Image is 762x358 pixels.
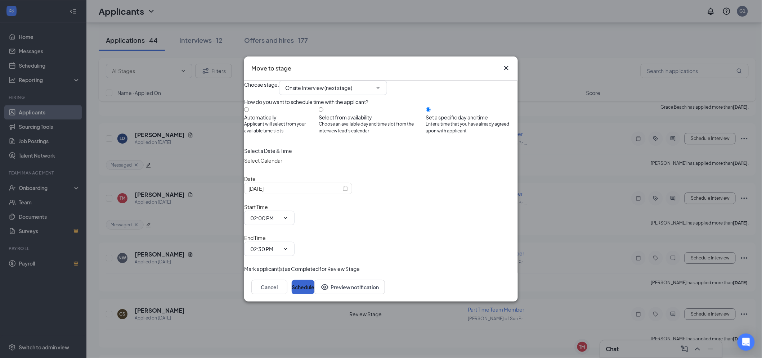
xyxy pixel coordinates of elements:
span: Select Calendar [244,157,282,164]
svg: ChevronDown [283,215,288,221]
h3: Move to stage [251,64,291,73]
svg: Cross [502,64,511,72]
span: Start Time [244,204,268,210]
svg: Eye [321,283,329,291]
div: Automatically [244,114,319,121]
input: End time [250,245,280,253]
input: Sep 18, 2025 [248,185,341,192]
span: Applicant will select from your available time slots [244,121,319,135]
div: Select a Date & Time [244,147,518,155]
button: Preview notificationEye [314,280,385,294]
span: Choose an available day and time slot from the interview lead’s calendar [319,121,426,135]
button: Schedule [292,280,314,294]
input: Start time [250,214,280,222]
svg: ChevronDown [283,246,288,252]
div: Select from availability [319,114,426,121]
span: End Time [244,235,266,241]
span: Choose stage : [244,81,279,95]
button: Close [502,64,511,72]
span: Mark applicant(s) as Completed for Review Stage [244,265,360,273]
div: How do you want to schedule time with the applicant? [244,98,518,106]
button: Cancel [251,280,287,294]
span: Date [244,176,256,182]
div: Set a specific day and time [426,114,518,121]
div: Open Intercom Messenger [738,334,755,351]
svg: ChevronDown [375,85,381,91]
span: Enter a time that you have already agreed upon with applicant [426,121,518,135]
